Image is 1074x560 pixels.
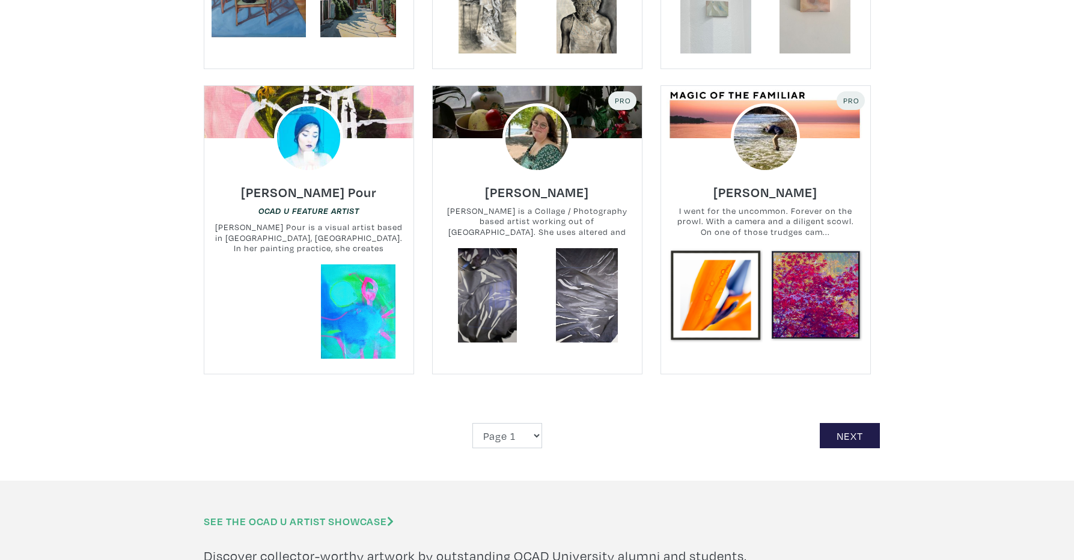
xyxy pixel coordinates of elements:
[731,103,801,173] img: phpThumb.php
[241,181,377,195] a: [PERSON_NAME] Pour
[713,181,817,195] a: [PERSON_NAME]
[485,184,589,200] h6: [PERSON_NAME]
[820,423,880,449] a: Next
[204,514,394,528] a: See the OCAD U Artist Showcase
[258,206,359,216] em: OCAD U Feature Artist
[274,103,344,173] img: phpThumb.php
[842,96,859,105] span: Pro
[614,96,631,105] span: Pro
[502,103,572,173] img: phpThumb.php
[433,205,642,237] small: [PERSON_NAME] is a Collage / Photography based artist working out of [GEOGRAPHIC_DATA]. She uses ...
[485,181,589,195] a: [PERSON_NAME]
[241,184,377,200] h6: [PERSON_NAME] Pour
[713,184,817,200] h6: [PERSON_NAME]
[661,205,870,237] small: I went for the uncommon. Forever on the prowl. With a camera and a diligent scowl. On one of thos...
[258,205,359,216] a: OCAD U Feature Artist
[204,222,413,254] small: [PERSON_NAME] Pour is a visual artist based in [GEOGRAPHIC_DATA], [GEOGRAPHIC_DATA]. In her paint...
